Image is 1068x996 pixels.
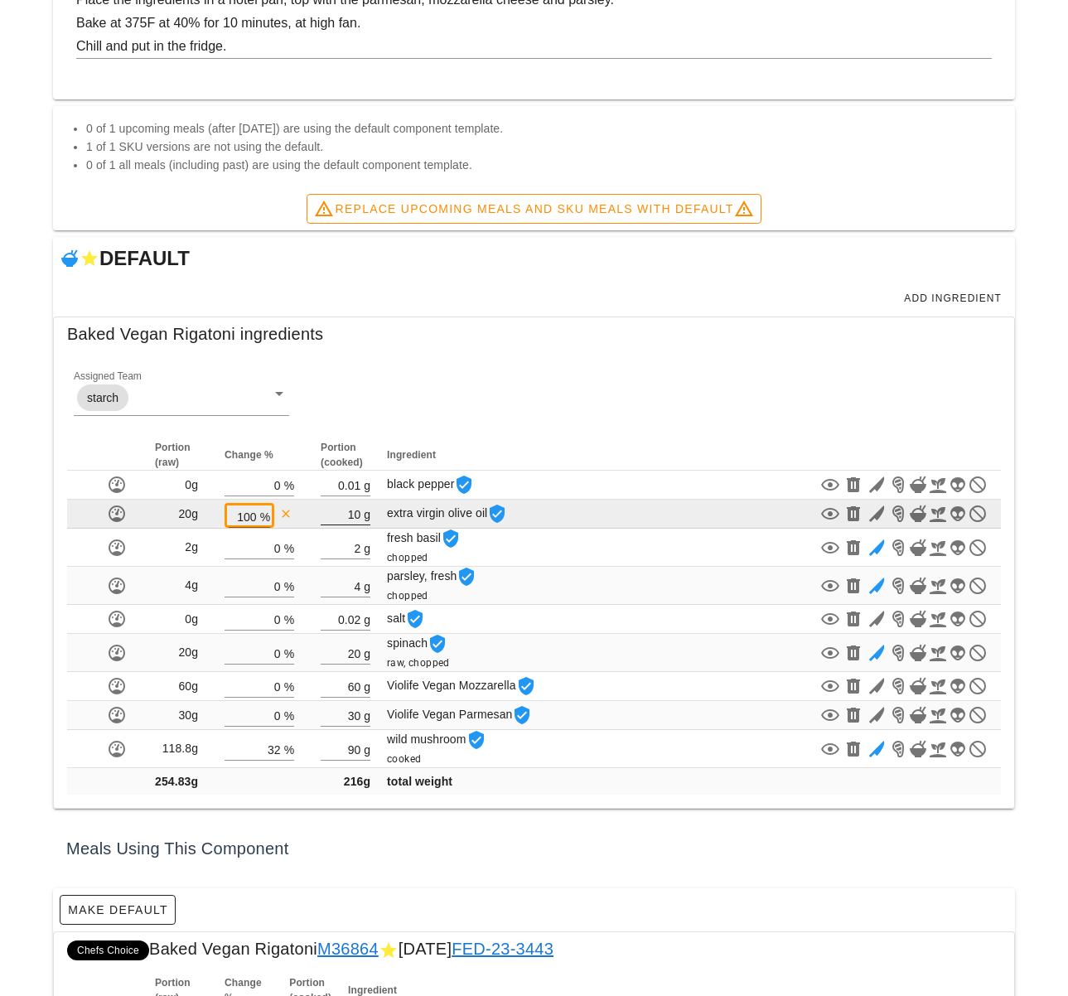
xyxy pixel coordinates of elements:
span: Make Default [67,903,168,916]
td: 20g [142,500,211,529]
td: 0g [142,605,211,634]
span: Violife Vegan Mozzarella [387,679,535,692]
span: chopped [387,590,435,602]
li: 0 of 1 all meals (including past) are using the default component template. [86,156,1002,174]
td: 4g [142,567,211,605]
div: g [360,537,370,558]
td: 216g [307,768,384,795]
li: 1 of 1 SKU versions are not using the default. [86,138,1002,156]
div: g [360,575,370,597]
div: % [281,675,294,697]
td: 0g [142,471,211,500]
span: spinach [387,636,447,650]
div: g [360,704,370,726]
button: Make Default [60,895,176,925]
span: Replace Upcoming Meals and SKU Meals with DEFAULT [314,199,753,219]
span: Baked Vegan Rigatoni [DATE] [67,936,558,962]
span: black pepper [387,477,474,491]
div: % [257,505,270,527]
span: wild mushroom [387,732,486,746]
div: % [281,537,294,558]
div: % [281,608,294,630]
div: Assigned Teamstarch [74,380,289,415]
th: Change % [211,440,307,471]
td: 60g [142,672,211,701]
a: M36864 [317,940,379,958]
a: FED-23-3443 [452,940,553,958]
div: g [360,642,370,664]
label: Assigned Team [74,370,142,383]
div: g [360,675,370,697]
span: Violife Vegan Parmesan [387,708,532,721]
th: Ingredient [384,440,666,471]
div: % [281,474,294,496]
span: extra virgin olive oil [387,506,507,520]
li: 0 of 1 upcoming meals (after [DATE]) are using the default component template. [86,119,1002,138]
span: Chefs Choice [77,940,139,960]
th: Portion (cooked) [307,440,384,471]
span: fresh basil [387,531,461,544]
td: total weight [384,768,666,795]
button: Add Ingredient [896,287,1008,310]
div: % [281,575,294,597]
div: g [360,738,370,760]
td: 118.8g [142,730,211,768]
span: cooked [387,753,428,765]
span: parsley, fresh [387,569,476,583]
button: Remove override (revert to default) [278,505,294,522]
td: 30g [142,701,211,730]
div: g [360,608,370,630]
span: salt [387,612,425,625]
span: raw, chopped [387,657,457,669]
div: Meals Using This Component [53,822,1015,875]
span: Add Ingredient [903,293,1002,304]
div: % [281,642,294,664]
td: 254.83g [142,768,211,795]
h2: DEFAULT [99,244,190,273]
span: Baked Vegan Rigatoni ingredients [67,321,323,347]
span: starch [87,384,118,411]
div: % [281,738,294,760]
div: g [360,503,370,525]
button: Replace Upcoming Meals and SKU Meals with DEFAULT [307,194,761,224]
span: chopped [387,552,435,563]
th: Portion (raw) [142,440,211,471]
td: 20g [142,634,211,672]
div: g [360,474,370,496]
div: % [281,704,294,726]
td: 2g [142,529,211,567]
